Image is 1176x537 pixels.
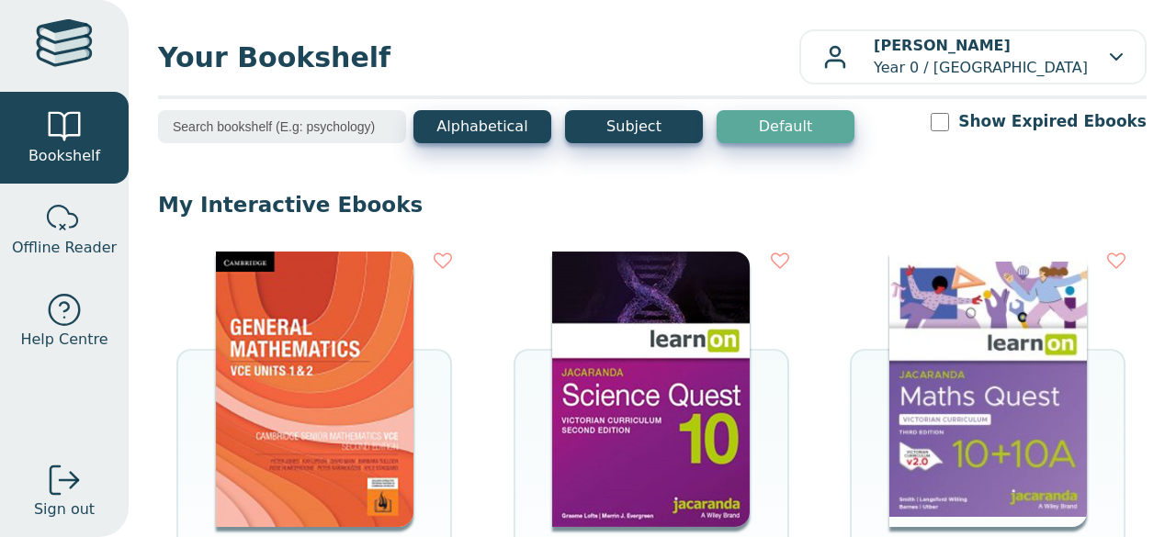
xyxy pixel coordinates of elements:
[565,110,703,143] button: Subject
[12,237,117,259] span: Offline Reader
[889,252,1087,527] img: 1499aa3b-a4b8-4611-837d-1f2651393c4c.jpg
[216,252,413,527] img: 98e9f931-67be-40f3-b733-112c3181ee3a.jpg
[158,110,406,143] input: Search bookshelf (E.g: psychology)
[28,145,100,167] span: Bookshelf
[34,498,95,520] span: Sign out
[20,329,107,351] span: Help Centre
[158,37,799,78] span: Your Bookshelf
[874,37,1011,54] b: [PERSON_NAME]
[552,252,750,527] img: b7253847-5288-ea11-a992-0272d098c78b.jpg
[413,110,551,143] button: Alphabetical
[158,191,1147,218] p: My Interactive Ebooks
[958,110,1147,133] label: Show Expired Ebooks
[874,35,1088,79] p: Year 0 / [GEOGRAPHIC_DATA]
[717,110,854,143] button: Default
[799,29,1147,84] button: [PERSON_NAME]Year 0 / [GEOGRAPHIC_DATA]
